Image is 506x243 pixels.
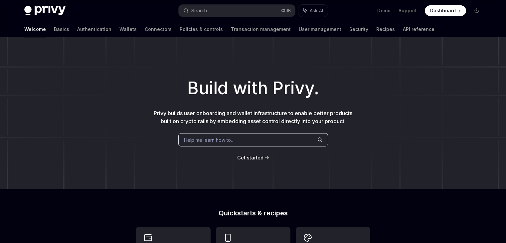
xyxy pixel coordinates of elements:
a: Authentication [77,21,111,37]
span: Ctrl K [281,8,291,13]
a: Security [349,21,368,37]
a: Policies & controls [180,21,223,37]
a: Demo [377,7,391,14]
div: Search... [191,7,210,15]
h1: Build with Privy. [11,75,495,101]
a: Get started [237,154,263,161]
a: Dashboard [425,5,466,16]
a: Support [399,7,417,14]
a: Welcome [24,21,46,37]
a: User management [299,21,341,37]
span: Privy builds user onboarding and wallet infrastructure to enable better products built on crypto ... [154,110,352,124]
button: Ask AI [298,5,328,17]
button: Search...CtrlK [179,5,295,17]
a: Wallets [119,21,137,37]
span: Help me learn how to… [184,136,235,143]
a: Connectors [145,21,172,37]
a: Basics [54,21,69,37]
img: dark logo [24,6,66,15]
span: Dashboard [430,7,456,14]
button: Toggle dark mode [471,5,482,16]
span: Get started [237,155,263,160]
a: API reference [403,21,434,37]
a: Recipes [376,21,395,37]
a: Transaction management [231,21,291,37]
h2: Quickstarts & recipes [136,210,370,216]
span: Ask AI [310,7,323,14]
